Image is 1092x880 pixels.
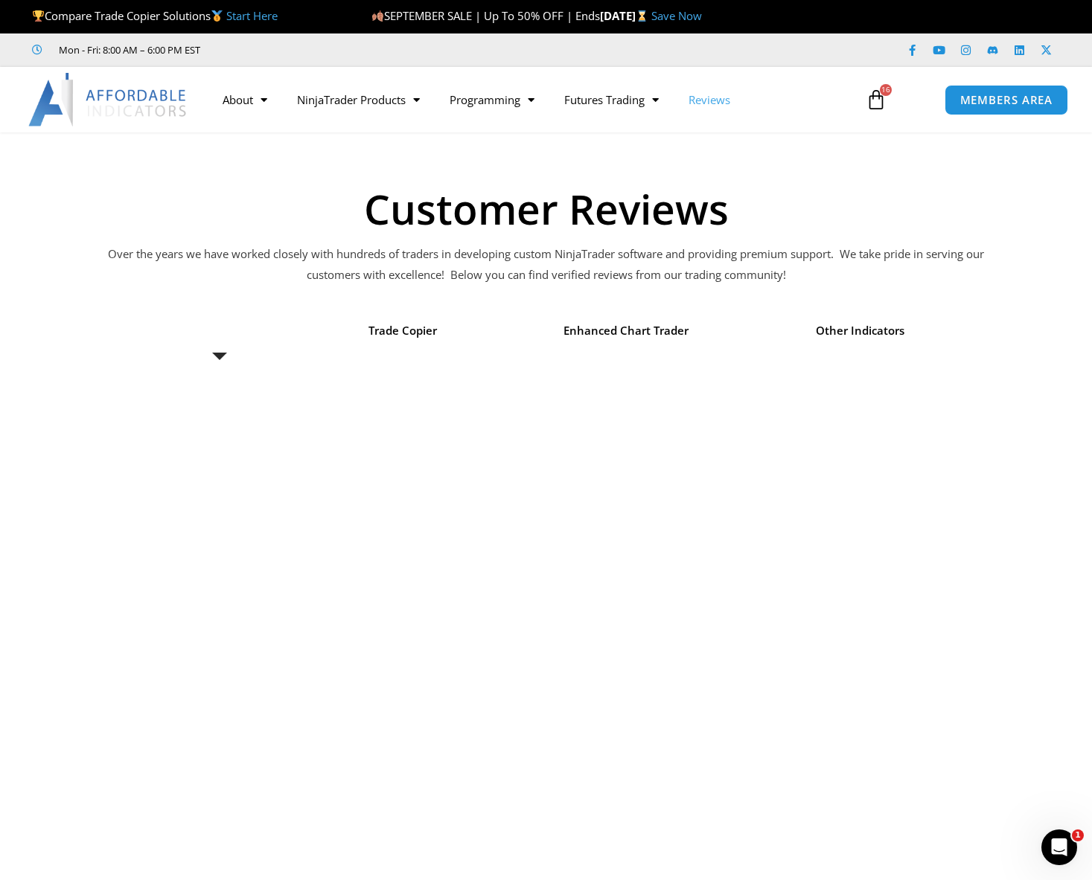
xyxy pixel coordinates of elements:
[33,188,1060,229] h1: Customer Reviews
[197,321,241,341] span: Reviews
[211,10,223,22] img: 🥇
[674,83,745,117] a: Reviews
[880,84,892,96] span: 16
[549,83,674,117] a: Futures Trading
[32,8,278,23] span: Compare Trade Copier Solutions
[208,83,852,117] nav: Menu
[435,83,549,117] a: Programming
[107,244,986,286] p: Over the years we have worked closely with hundreds of traders in developing custom NinjaTrader s...
[816,321,904,341] span: Other Indicators
[1041,829,1077,865] iframe: Intercom live chat
[1072,829,1084,841] span: 1
[843,78,909,121] a: 16
[600,8,651,23] strong: [DATE]
[636,10,648,22] img: ⌛
[563,321,689,341] span: Enhanced Chart Trader
[651,8,702,23] a: Save Now
[28,73,188,126] img: LogoAI | Affordable Indicators – NinjaTrader
[55,41,200,59] span: Mon - Fri: 8:00 AM – 6:00 PM EST
[208,83,282,117] a: About
[33,10,44,22] img: 🏆
[221,42,444,57] iframe: Customer reviews powered by Trustpilot
[960,94,1053,106] span: MEMBERS AREA
[368,321,437,341] span: Trade Copier
[372,10,383,22] img: 🍂
[282,83,435,117] a: NinjaTrader Products
[945,85,1069,115] a: MEMBERS AREA
[226,8,278,23] a: Start Here
[371,8,600,23] span: SEPTEMBER SALE | Up To 50% OFF | Ends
